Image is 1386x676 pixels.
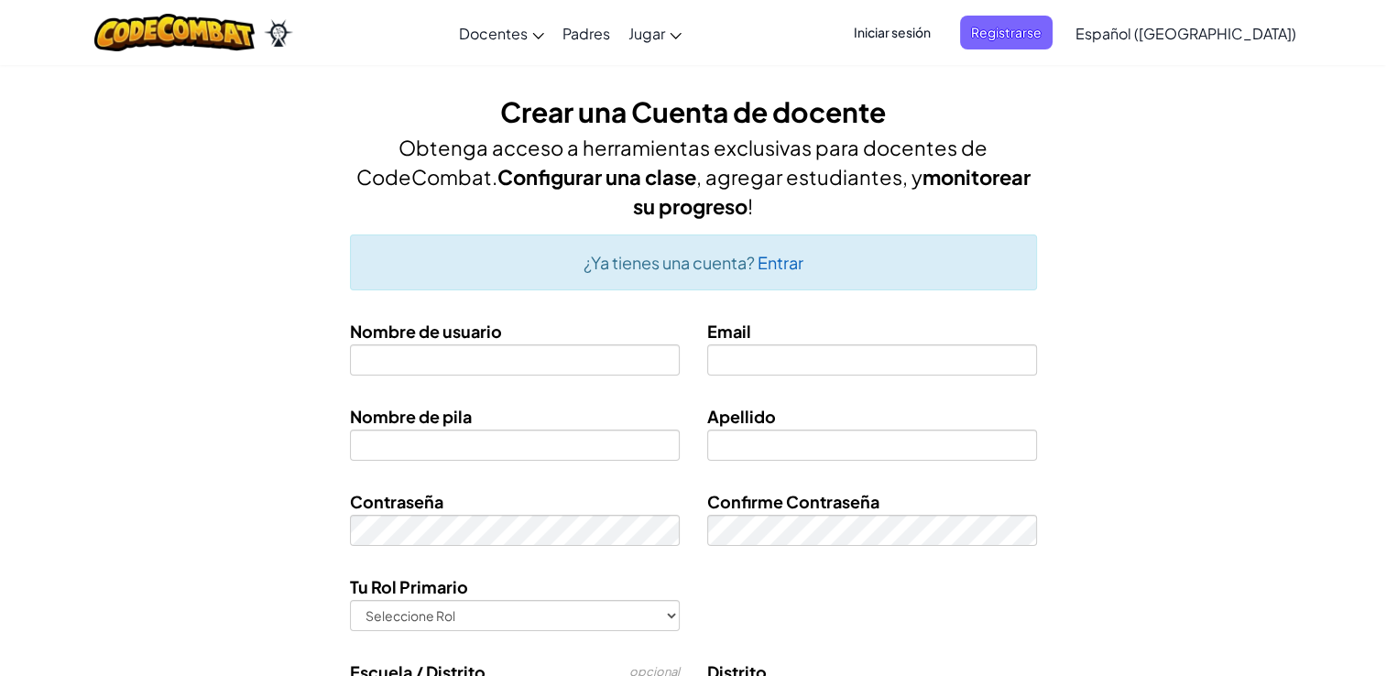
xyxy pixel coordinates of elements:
button: Iniciar sesión [843,16,942,49]
span: Apellido [707,406,776,427]
a: Padres [553,8,619,58]
img: Ozaria [264,19,293,47]
h3: Crear una Cuenta de docente [350,92,1037,133]
img: CodeCombat logo [94,14,255,51]
span: Nombre de usuario [350,321,502,342]
strong: Configurar una clase [497,164,696,190]
span: Nombre de pila [350,406,472,427]
span: Confirme Contraseña [707,491,879,512]
span: Jugar [628,24,665,43]
span: ¿Ya tienes una cuenta? [584,252,758,273]
a: Jugar [619,8,691,58]
button: Registrarse [960,16,1053,49]
a: Entrar [758,252,803,273]
h4: Obtenga acceso a herramientas exclusivas para docentes de CodeCombat. , agregar estudiantes, y ! [350,133,1037,221]
span: Tu Rol Primario [350,576,468,597]
span: Español ([GEOGRAPHIC_DATA]) [1075,24,1296,43]
a: Español ([GEOGRAPHIC_DATA]) [1066,8,1305,58]
span: Docentes [459,24,528,43]
a: Docentes [450,8,553,58]
span: Contraseña [350,491,443,512]
span: Email [707,321,751,342]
